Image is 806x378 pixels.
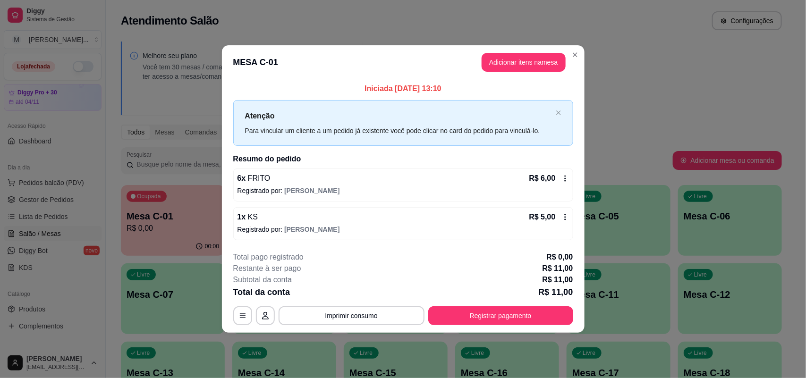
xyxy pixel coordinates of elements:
div: Para vincular um cliente a um pedido já existente você pode clicar no card do pedido para vinculá... [245,126,552,136]
h2: Resumo do pedido [233,153,573,165]
p: Restante à ser pago [233,263,301,274]
p: Registrado por: [238,225,569,234]
p: Subtotal da conta [233,274,292,286]
p: 1 x [238,211,258,223]
p: R$ 5,00 [529,211,555,223]
button: Close [568,47,583,62]
button: Imprimir consumo [279,306,424,325]
span: FRITO [246,174,270,182]
p: R$ 11,00 [538,286,573,299]
p: R$ 11,00 [543,263,573,274]
p: Total pago registrado [233,252,304,263]
p: Iniciada [DATE] 13:10 [233,83,573,94]
p: R$ 6,00 [529,173,555,184]
p: R$ 11,00 [543,274,573,286]
button: Adicionar itens namesa [482,53,566,72]
span: [PERSON_NAME] [284,226,339,233]
p: 6 x [238,173,271,184]
span: [PERSON_NAME] [284,187,339,194]
header: MESA C-01 [222,45,585,79]
button: Registrar pagamento [428,306,573,325]
span: KS [246,213,258,221]
p: Registrado por: [238,186,569,195]
button: close [556,110,561,116]
p: R$ 0,00 [546,252,573,263]
p: Atenção [245,110,552,122]
p: Total da conta [233,286,290,299]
